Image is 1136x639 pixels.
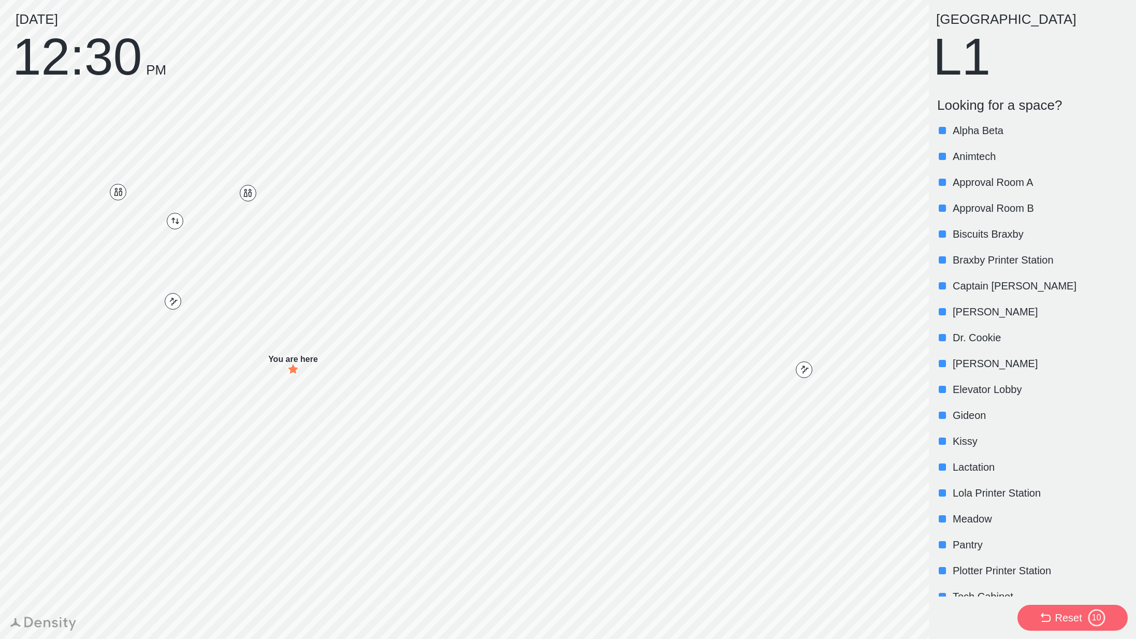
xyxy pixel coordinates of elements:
[953,538,1126,552] p: Pantry
[953,123,1126,138] p: Alpha Beta
[1017,605,1128,631] button: Reset10
[953,279,1126,293] p: Captain [PERSON_NAME]
[953,227,1126,241] p: Biscuits Braxby
[1055,611,1082,625] div: Reset
[953,434,1126,448] p: Kissy
[953,149,1126,164] p: Animtech
[953,201,1126,215] p: Approval Room B
[953,512,1126,526] p: Meadow
[953,589,1126,604] p: Tech Cabinet
[937,97,1128,113] p: Looking for a space?
[953,563,1126,578] p: Plotter Printer Station
[953,356,1126,371] p: [PERSON_NAME]
[953,460,1126,474] p: Lactation
[953,330,1126,345] p: Dr. Cookie
[953,408,1126,423] p: Gideon
[953,304,1126,319] p: [PERSON_NAME]
[953,253,1126,267] p: Braxby Printer Station
[953,175,1126,190] p: Approval Room A
[1087,613,1106,623] div: 10
[953,382,1126,397] p: Elevator Lobby
[953,486,1126,500] p: Lola Printer Station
